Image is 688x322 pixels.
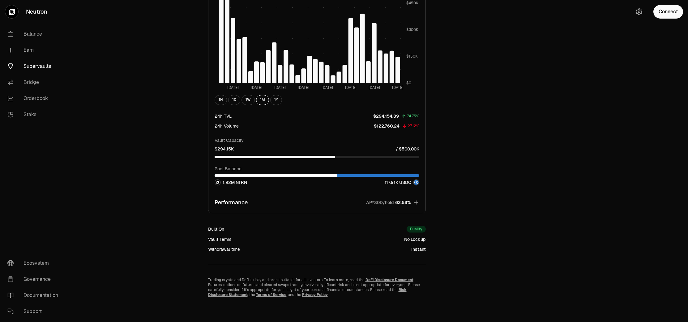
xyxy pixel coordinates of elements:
p: Futures, options on futures and cleared swaps trading involves significant risk and is not approp... [208,282,426,297]
div: 27.12% [408,123,419,130]
button: 1M [256,95,269,105]
div: Withdrawal time [208,246,240,252]
div: Built On [208,226,224,232]
p: $294.15K [215,146,234,152]
span: 62.58% [395,199,411,206]
button: Connect [653,5,683,19]
div: 1.92M NTRN [215,179,247,185]
p: Trading crypto and Defi is risky and aren't suitable for all investors. To learn more, read the . [208,277,426,282]
p: $122,760.24 [374,123,400,129]
tspan: $300K [406,28,418,33]
button: 1D [228,95,240,105]
tspan: [DATE] [345,85,356,90]
button: 1Y [270,95,282,105]
div: Instant [411,246,426,252]
a: Governance [2,271,67,287]
a: Stake [2,107,67,123]
p: Pool Balance [215,166,419,172]
img: NTRN Logo [215,180,220,185]
tspan: [DATE] [251,85,262,90]
tspan: [DATE] [298,85,309,90]
button: 1H [215,95,227,105]
tspan: $0 [406,81,411,86]
a: Balance [2,26,67,42]
tspan: [DATE] [321,85,333,90]
div: 117.91K USDC [385,179,419,185]
button: PerformanceAPY30D/hold62.58% [208,192,425,213]
div: No Lockup [404,236,426,242]
tspan: [DATE] [227,85,239,90]
p: $294,154.39 [373,113,399,119]
img: USDC Logo [414,180,419,185]
button: 1W [241,95,255,105]
tspan: $150K [406,54,418,59]
tspan: $450K [406,1,418,6]
tspan: [DATE] [274,85,286,90]
a: Documentation [2,287,67,303]
div: 74.75% [407,113,419,120]
a: Privacy Policy [302,292,328,297]
p: / $500.00K [396,146,419,152]
a: Ecosystem [2,255,67,271]
p: Vault Capacity [215,137,419,143]
tspan: [DATE] [392,85,403,90]
div: 24h TVL [215,113,232,119]
a: Bridge [2,74,67,90]
p: APY30D/hold [366,199,394,206]
a: Earn [2,42,67,58]
a: Orderbook [2,90,67,107]
div: 24h Volume [215,123,239,129]
a: Risk Disclosure Statement [208,287,407,297]
a: Support [2,303,67,320]
a: DeFi Disclosure Document [365,277,413,282]
div: Duality [407,226,426,233]
div: Vault Terms [208,236,231,242]
p: Performance [215,198,248,207]
tspan: [DATE] [368,85,380,90]
a: Terms of Service [256,292,286,297]
a: Supervaults [2,58,67,74]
